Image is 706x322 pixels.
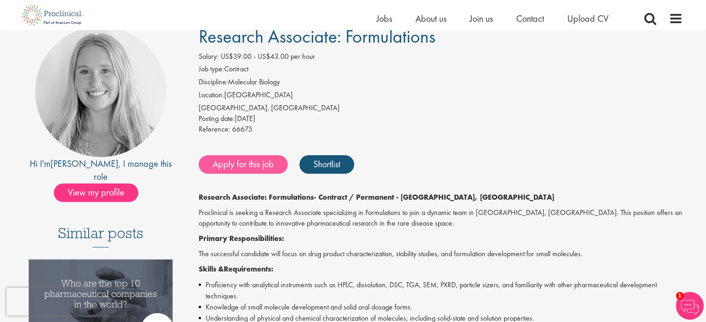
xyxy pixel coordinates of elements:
[220,51,315,61] span: US$39.00 - US$43.00 per hour
[199,155,288,174] a: Apply for this job
[676,292,704,320] img: Chatbot
[199,114,683,124] div: [DATE]
[199,64,683,77] li: Contract
[470,13,493,25] a: Join us
[199,90,683,103] li: [GEOGRAPHIC_DATA]
[199,302,683,313] li: Knowledge of small molecule development and solid oral dosage forms.
[35,26,166,157] img: imeage of recruiter Shannon Briggs
[676,292,684,300] span: 1
[224,264,273,274] strong: Requirements:
[376,13,392,25] a: Jobs
[24,157,178,183] div: Hi I'm , I manage this role
[58,225,143,247] h3: Similar posts
[199,90,224,101] label: Location:
[199,64,224,75] label: Job type:
[516,13,544,25] a: Contact
[54,183,138,202] span: View my profile
[199,264,224,274] strong: Skills &
[199,25,435,48] span: Research Associate: Formulations
[199,192,314,202] strong: Research Associate: Formulations
[6,288,125,316] iframe: reCAPTCHA
[232,124,253,134] span: 66675
[51,158,118,170] a: [PERSON_NAME]
[199,103,683,114] div: [GEOGRAPHIC_DATA], [GEOGRAPHIC_DATA]
[199,77,683,90] li: Molecular Biology
[199,249,683,259] p: The successful candidate will focus on drug product characterization, stability studies, and form...
[199,77,228,88] label: Discipline:
[567,13,609,25] a: Upload CV
[199,124,230,135] label: Reference:
[199,208,683,229] p: Proclinical is seeking a Research Associate specializing in Formulations to join a dynamic team i...
[199,114,235,123] span: Posting date:
[54,185,148,197] a: View my profile
[199,51,219,62] label: Salary:
[299,155,354,174] a: Shortlist
[314,192,554,202] strong: - Contract / Permanent - [GEOGRAPHIC_DATA], [GEOGRAPHIC_DATA]
[199,279,683,302] li: Proficiency with analytical instruments such as HPLC, dissolution, DSC, TGA, SEM, PXRD, particle ...
[199,234,284,243] strong: Primary Responsibilities:
[415,13,447,25] a: About us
